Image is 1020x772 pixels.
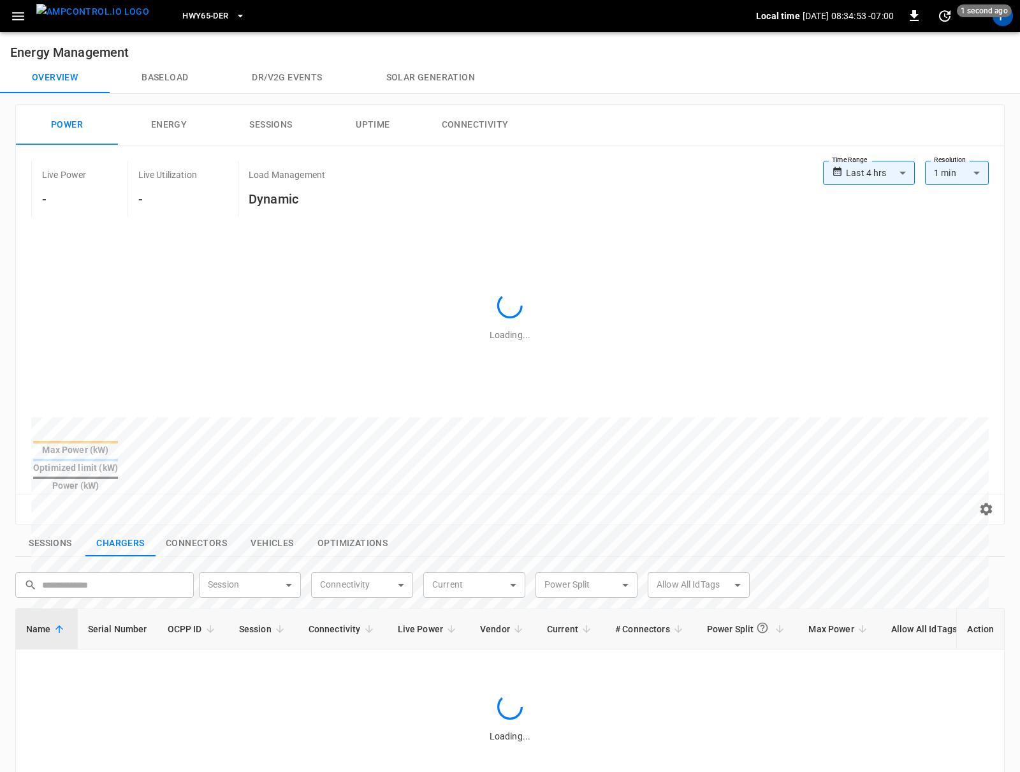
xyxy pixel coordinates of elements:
th: Serial Number [78,609,157,650]
span: # Connectors [615,621,687,637]
span: Session [239,621,288,637]
button: Power [16,105,118,145]
span: Connectivity [309,621,377,637]
button: set refresh interval [935,6,955,26]
h6: - [42,189,87,209]
p: Live Utilization [138,168,197,181]
div: 1 min [925,161,989,185]
label: Time Range [832,155,868,165]
h6: Dynamic [249,189,325,209]
span: Vendor [480,621,527,637]
button: show latest connectors [156,530,237,557]
p: Local time [756,10,800,22]
button: show latest charge points [85,530,156,557]
p: Load Management [249,168,325,181]
button: Energy [118,105,220,145]
p: [DATE] 08:34:53 -07:00 [803,10,894,22]
span: Loading... [490,330,530,340]
span: HWY65-DER [182,9,228,24]
button: Solar generation [354,63,507,93]
button: Connectivity [424,105,526,145]
span: 1 second ago [957,4,1012,17]
button: HWY65-DER [177,4,250,29]
span: Power Split [707,616,789,641]
div: Last 4 hrs [846,161,915,185]
button: show latest optimizations [307,530,398,557]
button: Sessions [220,105,322,145]
th: Action [956,609,1004,650]
span: Live Power [398,621,460,637]
label: Resolution [934,155,966,165]
img: ampcontrol.io logo [36,4,149,20]
span: Name [26,621,68,637]
button: show latest vehicles [237,530,307,557]
h6: - [138,189,197,209]
span: Max Power [808,621,870,637]
button: Baseload [110,63,220,93]
span: Allow All IdTags [891,616,991,641]
button: Uptime [322,105,424,145]
p: Live Power [42,168,87,181]
button: Dr/V2G events [220,63,354,93]
span: OCPP ID [168,621,219,637]
button: show latest sessions [15,530,85,557]
span: Current [547,621,595,637]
